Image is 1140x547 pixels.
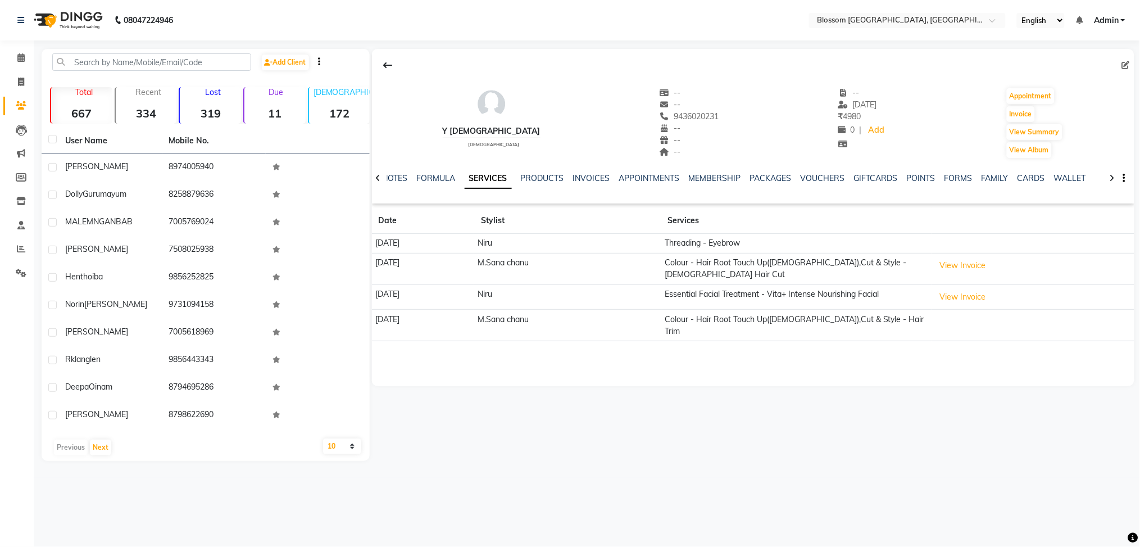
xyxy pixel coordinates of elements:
[1054,173,1086,183] a: WALLET
[660,147,681,157] span: --
[65,216,127,227] span: MALEMNGANBA
[619,173,680,183] a: APPOINTMENTS
[838,111,843,121] span: ₹
[180,106,241,120] strong: 319
[854,173,898,183] a: GIFTCARDS
[127,216,133,227] span: B
[660,123,681,133] span: --
[162,264,266,292] td: 9856252825
[474,208,661,234] th: Stylist
[838,125,855,135] span: 0
[801,173,845,183] a: VOUCHERS
[689,173,741,183] a: MEMBERSHIP
[162,347,266,374] td: 9856443343
[65,354,75,364] span: rk
[474,253,661,284] td: M.Sana chanu
[120,87,177,97] p: Recent
[309,106,370,120] strong: 172
[660,111,719,121] span: 9436020231
[660,100,681,110] span: --
[935,257,991,274] button: View Invoice
[661,208,932,234] th: Services
[474,310,661,341] td: M.Sana chanu
[660,88,681,98] span: --
[521,173,564,183] a: PRODUCTS
[1007,88,1055,104] button: Appointment
[83,189,126,199] span: Gurumayum
[162,209,266,237] td: 7005769024
[465,169,512,189] a: SERVICES
[90,440,111,455] button: Next
[116,106,177,120] strong: 334
[661,234,932,254] td: Threading - Eyebrow
[860,124,862,136] span: |
[372,284,475,310] td: [DATE]
[58,128,162,154] th: User Name
[475,87,508,121] img: avatar
[383,173,408,183] a: NOTES
[1018,173,1045,183] a: CARDS
[162,154,266,182] td: 8974005940
[907,173,935,183] a: POINTS
[51,106,112,120] strong: 667
[65,244,128,254] span: [PERSON_NAME]
[1007,142,1052,158] button: View Album
[162,292,266,319] td: 9731094158
[162,402,266,430] td: 8798622690
[162,182,266,209] td: 8258879636
[372,234,475,254] td: [DATE]
[29,4,106,36] img: logo
[162,374,266,402] td: 8794695286
[65,327,128,337] span: [PERSON_NAME]
[75,354,101,364] span: langlen
[262,55,309,70] a: Add Client
[1094,15,1119,26] span: Admin
[65,382,89,392] span: Deepa
[1007,106,1035,122] button: Invoice
[838,88,860,98] span: --
[661,310,932,341] td: Colour - Hair Root Touch Up([DEMOGRAPHIC_DATA]),Cut & Style - Hair Trim
[65,189,83,199] span: Dolly
[1007,124,1062,140] button: View Summary
[982,173,1009,183] a: FAMILY
[468,142,519,147] span: [DEMOGRAPHIC_DATA]
[573,173,610,183] a: INVOICES
[944,173,973,183] a: FORMS
[244,106,306,120] strong: 11
[660,135,681,145] span: --
[866,123,886,138] a: Add
[838,100,877,110] span: [DATE]
[314,87,370,97] p: [DEMOGRAPHIC_DATA]
[65,299,84,309] span: Norin
[184,87,241,97] p: Lost
[376,55,400,76] div: Back to Client
[124,4,173,36] b: 08047224946
[52,53,251,71] input: Search by Name/Mobile/Email/Code
[65,272,103,282] span: henthoiba
[65,409,128,419] span: [PERSON_NAME]
[935,288,991,306] button: View Invoice
[89,382,112,392] span: Oinam
[661,284,932,310] td: Essential Facial Treatment - Vita+ Intense Nourishing Facial
[838,111,861,121] span: 4980
[443,125,541,137] div: Y [DEMOGRAPHIC_DATA]
[247,87,306,97] p: Due
[417,173,456,183] a: FORMULA
[474,284,661,310] td: Niru
[162,128,266,154] th: Mobile No.
[661,253,932,284] td: Colour - Hair Root Touch Up([DEMOGRAPHIC_DATA]),Cut & Style - [DEMOGRAPHIC_DATA] Hair Cut
[750,173,792,183] a: PACKAGES
[372,310,475,341] td: [DATE]
[65,161,128,171] span: [PERSON_NAME]
[84,299,147,309] span: [PERSON_NAME]
[372,253,475,284] td: [DATE]
[162,237,266,264] td: 7508025938
[56,87,112,97] p: Total
[162,319,266,347] td: 7005618969
[474,234,661,254] td: Niru
[372,208,475,234] th: Date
